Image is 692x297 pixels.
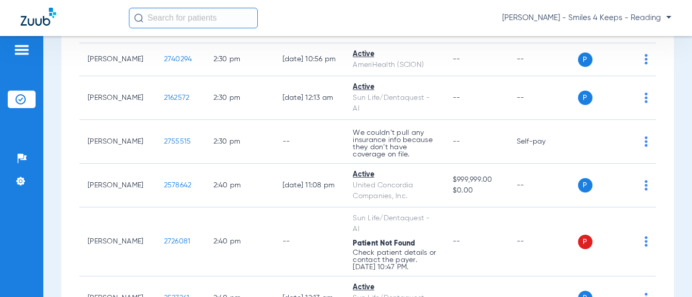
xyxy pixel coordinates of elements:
[353,180,436,202] div: United Concordia Companies, Inc.
[353,93,436,114] div: Sun Life/Dentaquest - AI
[353,213,436,235] div: Sun Life/Dentaquest - AI
[79,76,156,120] td: [PERSON_NAME]
[502,13,671,23] span: [PERSON_NAME] - Smiles 4 Keeps - Reading
[353,60,436,71] div: AmeriHealth (SCION)
[453,185,500,196] span: $0.00
[274,76,345,120] td: [DATE] 12:13 AM
[353,240,415,247] span: Patient Not Found
[164,94,190,101] span: 2162572
[129,8,258,28] input: Search for patients
[164,182,192,189] span: 2578642
[578,178,592,193] span: P
[645,54,648,64] img: group-dot-blue.svg
[508,76,578,120] td: --
[453,138,460,145] span: --
[353,282,436,293] div: Active
[508,120,578,164] td: Self-pay
[453,238,460,245] span: --
[205,76,274,120] td: 2:30 PM
[578,91,592,105] span: P
[13,44,30,56] img: hamburger-icon
[645,136,648,147] img: group-dot-blue.svg
[79,43,156,76] td: [PERSON_NAME]
[508,164,578,207] td: --
[164,238,191,245] span: 2726081
[353,129,436,158] p: We couldn’t pull any insurance info because they don’t have coverage on file.
[274,120,345,164] td: --
[645,236,648,247] img: group-dot-blue.svg
[508,207,578,276] td: --
[164,56,192,63] span: 2740294
[353,249,436,271] p: Check patient details or contact the payer. [DATE] 10:47 PM.
[645,180,648,190] img: group-dot-blue.svg
[79,207,156,276] td: [PERSON_NAME]
[453,174,500,185] span: $999,999.00
[79,164,156,207] td: [PERSON_NAME]
[453,56,460,63] span: --
[274,43,345,76] td: [DATE] 10:56 PM
[508,43,578,76] td: --
[21,8,56,26] img: Zuub Logo
[578,53,592,67] span: P
[274,207,345,276] td: --
[79,120,156,164] td: [PERSON_NAME]
[453,94,460,101] span: --
[645,93,648,103] img: group-dot-blue.svg
[274,164,345,207] td: [DATE] 11:08 PM
[205,120,274,164] td: 2:30 PM
[353,169,436,180] div: Active
[205,43,274,76] td: 2:30 PM
[353,82,436,93] div: Active
[578,235,592,249] span: P
[164,138,191,145] span: 2755515
[205,207,274,276] td: 2:40 PM
[205,164,274,207] td: 2:40 PM
[353,49,436,60] div: Active
[134,13,143,23] img: Search Icon
[640,248,692,297] iframe: Chat Widget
